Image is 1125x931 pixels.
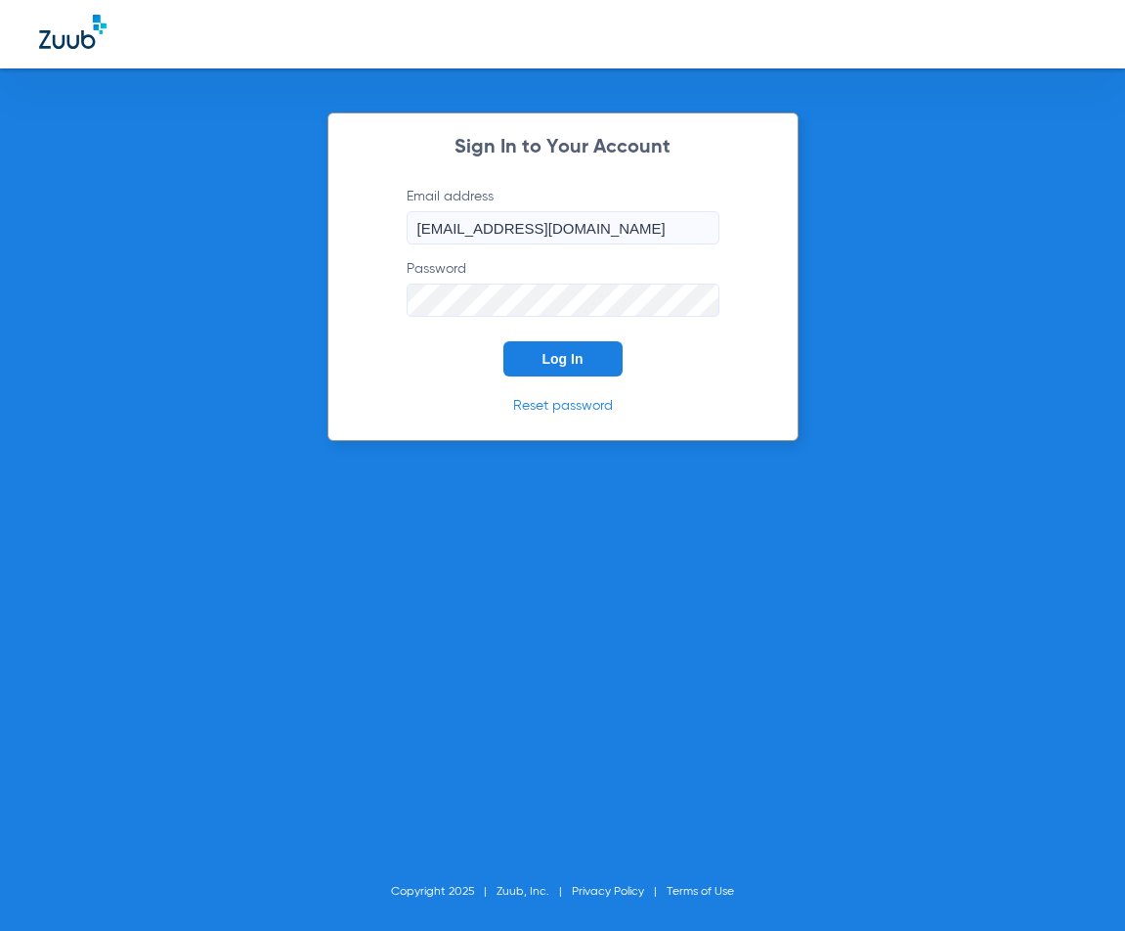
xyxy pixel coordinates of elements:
span: Log In [542,351,584,367]
img: Zuub Logo [39,15,107,49]
input: Password [407,284,719,317]
a: Reset password [513,399,613,413]
iframe: Chat Widget [1027,837,1125,931]
label: Password [407,259,719,317]
li: Zuub, Inc. [497,882,572,902]
li: Copyright 2025 [391,882,497,902]
label: Email address [407,187,719,244]
a: Terms of Use [667,886,734,898]
button: Log In [503,341,623,377]
input: Email address [407,211,719,244]
a: Privacy Policy [572,886,644,898]
h2: Sign In to Your Account [377,138,749,157]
